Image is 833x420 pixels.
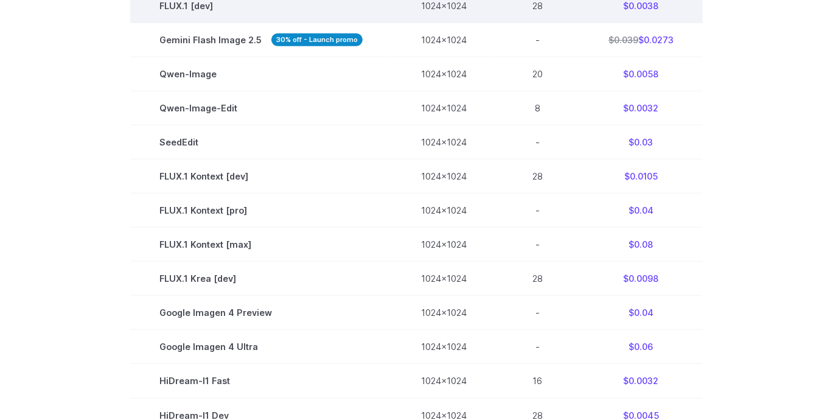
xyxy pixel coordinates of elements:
td: FLUX.1 Krea [dev] [130,262,392,296]
td: $0.03 [579,125,703,159]
td: 1024x1024 [392,364,496,398]
span: Gemini Flash Image 2.5 [159,33,363,47]
td: FLUX.1 Kontext [max] [130,228,392,262]
td: 28 [496,159,579,194]
td: - [496,228,579,262]
td: Qwen-Image-Edit [130,91,392,125]
td: 20 [496,57,579,91]
td: $0.04 [579,296,703,330]
td: 16 [496,364,579,398]
td: 1024x1024 [392,57,496,91]
td: Qwen-Image [130,57,392,91]
td: FLUX.1 Kontext [dev] [130,159,392,194]
td: $0.0105 [579,159,703,194]
td: 1024x1024 [392,125,496,159]
td: 1024x1024 [392,330,496,364]
td: 1024x1024 [392,194,496,228]
td: $0.0098 [579,262,703,296]
td: $0.08 [579,228,703,262]
td: 1024x1024 [392,159,496,194]
td: $0.06 [579,330,703,364]
td: Google Imagen 4 Ultra [130,330,392,364]
td: - [496,125,579,159]
strong: 30% off - Launch promo [271,33,363,46]
td: 1024x1024 [392,23,496,57]
td: - [496,296,579,330]
td: 1024x1024 [392,228,496,262]
td: 1024x1024 [392,91,496,125]
td: 1024x1024 [392,296,496,330]
td: 8 [496,91,579,125]
td: $0.04 [579,194,703,228]
td: - [496,330,579,364]
td: FLUX.1 Kontext [pro] [130,194,392,228]
td: SeedEdit [130,125,392,159]
td: 28 [496,262,579,296]
td: HiDream-I1 Fast [130,364,392,398]
td: $0.0032 [579,91,703,125]
td: $0.0273 [579,23,703,57]
td: $0.0032 [579,364,703,398]
td: $0.0058 [579,57,703,91]
td: Google Imagen 4 Preview [130,296,392,330]
td: - [496,23,579,57]
td: 1024x1024 [392,262,496,296]
td: - [496,194,579,228]
s: $0.039 [608,35,638,45]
